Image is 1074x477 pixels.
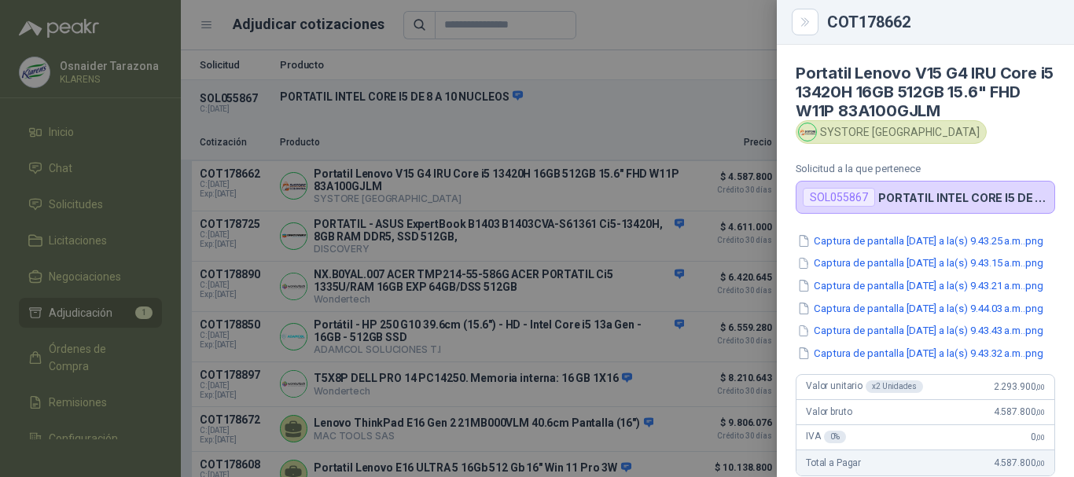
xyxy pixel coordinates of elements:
span: ,00 [1035,408,1045,416]
p: PORTATIL INTEL CORE I5 DE 8 A 10 NUCLEOS [878,191,1048,204]
span: 0 [1031,431,1045,442]
div: 0 % [824,431,847,443]
span: 4.587.800 [994,406,1045,417]
button: Captura de pantalla [DATE] a la(s) 9.43.25 a.m..png [796,233,1045,249]
span: 2.293.900 [994,381,1045,392]
button: Captura de pantalla [DATE] a la(s) 9.43.32 a.m..png [796,345,1045,361]
span: 4.587.800 [994,457,1045,468]
p: Solicitud a la que pertenece [796,163,1055,174]
span: IVA [806,431,846,443]
button: Captura de pantalla [DATE] a la(s) 9.44.03 a.m..png [796,300,1045,317]
button: Close [796,13,815,31]
span: ,00 [1035,383,1045,391]
span: Total a Pagar [806,457,861,468]
img: Company Logo [799,123,816,141]
button: Captura de pantalla [DATE] a la(s) 9.43.21 a.m..png [796,277,1045,294]
div: x 2 Unidades [866,380,923,393]
div: SOL055867 [803,188,875,207]
div: COT178662 [827,14,1055,30]
span: ,00 [1035,433,1045,442]
span: Valor bruto [806,406,851,417]
span: Valor unitario [806,380,923,393]
h4: Portatil Lenovo V15 G4 IRU Core i5 13420H 16GB 512GB 15.6" FHD W11P 83A100GJLM [796,64,1055,120]
button: Captura de pantalla [DATE] a la(s) 9.43.15 a.m..png [796,255,1045,272]
button: Captura de pantalla [DATE] a la(s) 9.43.43 a.m..png [796,323,1045,339]
div: SYSTORE [GEOGRAPHIC_DATA] [796,120,987,144]
span: ,00 [1035,459,1045,468]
